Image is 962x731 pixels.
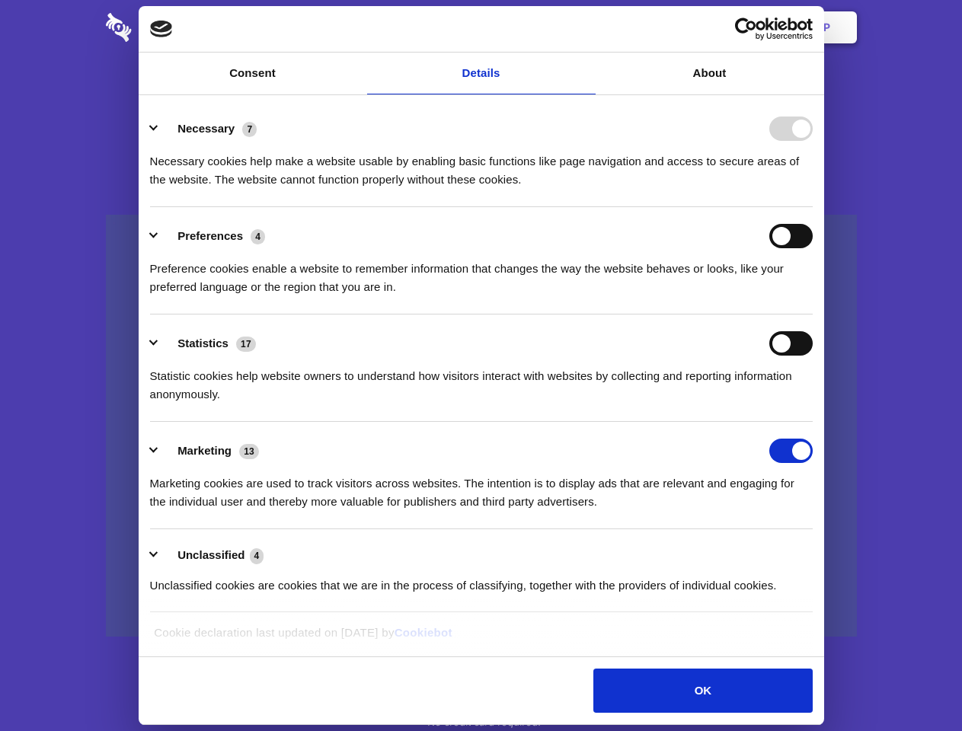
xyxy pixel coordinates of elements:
a: Cookiebot [395,626,452,639]
a: Consent [139,53,367,94]
h1: Eliminate Slack Data Loss. [106,69,857,123]
span: 13 [239,444,259,459]
label: Necessary [177,122,235,135]
button: OK [593,669,812,713]
a: Contact [618,4,688,51]
img: logo-wordmark-white-trans-d4663122ce5f474addd5e946df7df03e33cb6a1c49d2221995e7729f52c070b2.svg [106,13,236,42]
button: Unclassified (4) [150,546,273,565]
button: Preferences (4) [150,224,275,248]
label: Marketing [177,444,232,457]
a: Details [367,53,596,94]
img: logo [150,21,173,37]
button: Necessary (7) [150,117,267,141]
span: 17 [236,337,256,352]
button: Marketing (13) [150,439,269,463]
button: Statistics (17) [150,331,266,356]
iframe: Drift Widget Chat Controller [886,655,944,713]
label: Statistics [177,337,229,350]
div: Statistic cookies help website owners to understand how visitors interact with websites by collec... [150,356,813,404]
span: 4 [251,229,265,244]
a: About [596,53,824,94]
span: 7 [242,122,257,137]
a: Usercentrics Cookiebot - opens in a new window [679,18,813,40]
a: Login [691,4,757,51]
h4: Auto-redaction of sensitive data, encrypted data sharing and self-destructing private chats. Shar... [106,139,857,189]
a: Wistia video thumbnail [106,215,857,637]
span: 4 [250,548,264,563]
div: Unclassified cookies are cookies that we are in the process of classifying, together with the pro... [150,565,813,595]
a: Pricing [447,4,513,51]
label: Preferences [177,229,243,242]
div: Necessary cookies help make a website usable by enabling basic functions like page navigation and... [150,141,813,189]
div: Cookie declaration last updated on [DATE] by [142,624,820,653]
div: Preference cookies enable a website to remember information that changes the way the website beha... [150,248,813,296]
div: Marketing cookies are used to track visitors across websites. The intention is to display ads tha... [150,463,813,511]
